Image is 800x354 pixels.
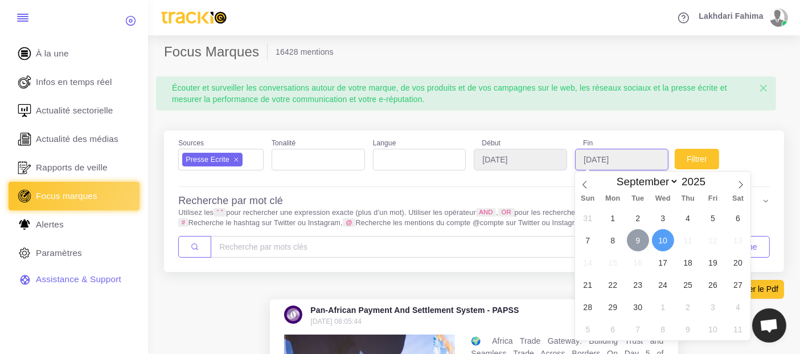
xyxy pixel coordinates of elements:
[211,236,707,258] input: Amount
[36,190,97,202] span: Focus marques
[652,251,674,274] span: September 17, 2025
[694,9,792,27] a: Lakhdari Fahima avatar
[577,318,599,340] span: October 5, 2025
[675,149,719,169] button: Filtrer
[727,296,749,318] span: October 4, 2025
[474,149,567,170] input: YYYY-MM-DD
[577,251,599,274] span: September 14, 2025
[727,207,749,229] span: September 6, 2025
[36,133,118,145] span: Actualité des médias
[36,161,108,174] span: Rapports de veille
[702,251,724,274] span: September 19, 2025
[699,12,763,20] span: Lakhdari Fahima
[16,216,33,233] img: Alerte.svg
[16,188,33,205] img: focus-marques.svg
[770,9,785,27] img: avatar
[577,274,599,296] span: September 21, 2025
[9,68,140,96] a: Infos en temps réel
[577,207,599,229] span: August 31, 2025
[182,153,243,166] li: Presse Ecrite
[727,229,749,251] span: September 13, 2025
[214,208,226,217] code: “ ”
[652,207,674,229] span: September 3, 2025
[679,176,715,188] input: Year
[625,195,650,202] span: Tue
[272,138,296,149] label: Tonalité
[602,274,624,296] span: September 22, 2025
[164,44,268,60] h2: Focus Marques
[310,306,519,315] h5: Pan-African Payment And Settlement System - PAPSS
[9,39,140,68] a: À la une
[702,318,724,340] span: October 10, 2025
[727,251,749,274] span: September 20, 2025
[36,247,82,259] span: Paramètres
[627,318,649,340] span: October 7, 2025
[36,47,69,60] span: À la une
[727,318,749,340] span: October 11, 2025
[677,229,699,251] span: September 11, 2025
[652,229,674,251] span: September 10, 2025
[675,195,700,202] span: Thu
[9,239,140,267] a: Paramètres
[575,149,668,170] input: YYYY-MM-DD
[36,218,64,231] span: Alertes
[474,138,567,149] label: Début
[36,76,112,88] span: Infos en temps réel
[178,195,283,207] h4: Recherche par mot clé
[652,296,674,318] span: October 1, 2025
[677,296,699,318] span: October 2, 2025
[727,274,749,296] span: September 27, 2025
[759,79,768,97] span: ×
[702,229,724,251] span: September 12, 2025
[9,153,140,182] a: Rapports de veille
[677,207,699,229] span: September 4, 2025
[600,195,625,202] span: Mon
[156,6,232,29] img: trackio.svg
[652,274,674,296] span: September 24, 2025
[702,274,724,296] span: September 26, 2025
[627,274,649,296] span: September 23, 2025
[16,74,33,91] img: revue-live.svg
[700,195,725,202] span: Fri
[284,306,302,324] img: Avatar
[276,46,334,58] li: 16428 mentions
[310,318,362,325] small: [DATE] 08:05:44
[476,208,497,217] code: AND
[602,296,624,318] span: September 29, 2025
[627,207,649,229] span: September 2, 2025
[725,195,750,202] span: Sat
[702,207,724,229] span: September 5, 2025
[650,195,675,202] span: Wed
[575,195,600,202] span: Sun
[164,76,768,111] div: Écouter et surveiller les conversations autour de votre marque, de vos produits et de vos campagn...
[627,229,649,251] span: September 9, 2025
[178,207,770,228] p: Utilisez les pour rechercher une expression exacte (plus d’un mot). Utiliser les opérateur , pour...
[16,245,33,262] img: parametre.svg
[602,318,624,340] span: October 6, 2025
[343,218,356,227] code: @
[652,318,674,340] span: October 8, 2025
[498,208,514,217] code: OR
[36,104,113,117] span: Actualité sectorielle
[602,207,624,229] span: September 1, 2025
[9,182,140,210] a: Focus marques
[751,76,776,100] button: Close
[702,296,724,318] span: October 3, 2025
[577,296,599,318] span: September 28, 2025
[627,296,649,318] span: September 30, 2025
[677,318,699,340] span: October 9, 2025
[178,218,188,227] code: #
[9,210,140,239] a: Alertes
[677,274,699,296] span: September 25, 2025
[627,251,649,274] span: September 16, 2025
[16,102,33,119] img: revue-sectorielle.svg
[752,308,786,343] div: Ouvrir le chat
[36,273,121,286] span: Assistance & Support
[373,138,396,149] label: Langue
[602,251,624,274] span: September 15, 2025
[577,229,599,251] span: September 7, 2025
[602,229,624,251] span: September 8, 2025
[16,159,33,176] img: rapport_1.svg
[575,138,668,149] label: Fin
[677,251,699,274] span: September 18, 2025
